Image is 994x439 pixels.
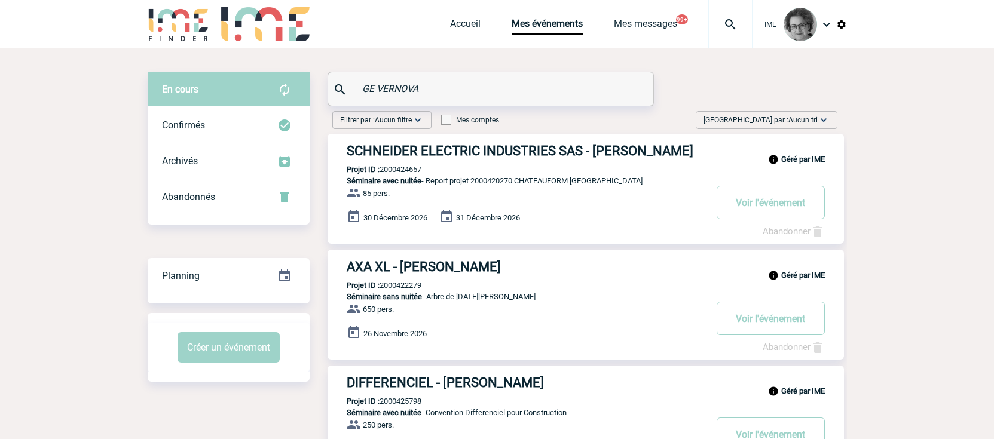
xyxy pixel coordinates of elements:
[347,375,705,390] h3: DIFFERENCIEL - [PERSON_NAME]
[347,143,705,158] h3: SCHNEIDER ELECTRIC INDUSTRIES SAS - [PERSON_NAME]
[328,292,705,301] p: - Arbre de [DATE][PERSON_NAME]
[781,271,825,280] b: Géré par IME
[328,375,844,390] a: DIFFERENCIEL - [PERSON_NAME]
[763,226,825,237] a: Abandonner
[363,189,390,198] span: 85 pers.
[764,20,776,29] span: IME
[363,213,427,222] span: 30 Décembre 2026
[347,397,380,406] b: Projet ID :
[148,179,310,215] div: Retrouvez ici tous vos événements annulés
[763,342,825,352] a: Abandonner
[347,292,422,301] span: Séminaire sans nuitée
[162,119,205,131] span: Confirmés
[328,165,421,174] p: 2000424657
[768,154,779,165] img: info_black_24dp.svg
[704,114,818,126] span: [GEOGRAPHIC_DATA] par :
[614,18,677,35] a: Mes messages
[162,191,215,202] span: Abandonnés
[676,14,688,24] button: 99+
[375,116,412,124] span: Aucun filtre
[363,329,427,338] span: 26 Novembre 2026
[363,305,394,314] span: 650 pers.
[148,7,210,41] img: IME-Finder
[347,281,380,290] b: Projet ID :
[347,259,705,274] h3: AXA XL - [PERSON_NAME]
[781,155,825,164] b: Géré par IME
[450,18,481,35] a: Accueil
[148,72,310,108] div: Retrouvez ici tous vos évènements avant confirmation
[717,302,825,335] button: Voir l'événement
[347,165,380,174] b: Projet ID :
[178,332,280,363] button: Créer un événement
[412,114,424,126] img: baseline_expand_more_white_24dp-b.png
[768,386,779,397] img: info_black_24dp.svg
[328,176,705,185] p: - Report projet 2000420270 CHATEAUFORM [GEOGRAPHIC_DATA]
[781,386,825,395] b: Géré par IME
[148,258,310,294] div: Retrouvez ici tous vos événements organisés par date et état d'avancement
[717,186,825,219] button: Voir l'événement
[328,259,844,274] a: AXA XL - [PERSON_NAME]
[328,143,844,158] a: SCHNEIDER ELECTRIC INDUSTRIES SAS - [PERSON_NAME]
[328,281,421,290] p: 2000422279
[162,270,200,281] span: Planning
[768,270,779,281] img: info_black_24dp.svg
[162,84,198,95] span: En cours
[363,420,394,429] span: 250 pers.
[162,155,198,167] span: Archivés
[328,397,421,406] p: 2000425798
[359,80,625,97] input: Rechercher un événement par son nom
[328,408,705,417] p: - Convention Differenciel pour Construction
[441,116,499,124] label: Mes comptes
[347,176,421,185] span: Séminaire avec nuitée
[347,408,421,417] span: Séminaire avec nuitée
[784,8,817,41] img: 101028-0.jpg
[512,18,583,35] a: Mes événements
[340,114,412,126] span: Filtrer par :
[818,114,830,126] img: baseline_expand_more_white_24dp-b.png
[788,116,818,124] span: Aucun tri
[456,213,520,222] span: 31 Décembre 2026
[148,143,310,179] div: Retrouvez ici tous les événements que vous avez décidé d'archiver
[148,257,310,293] a: Planning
